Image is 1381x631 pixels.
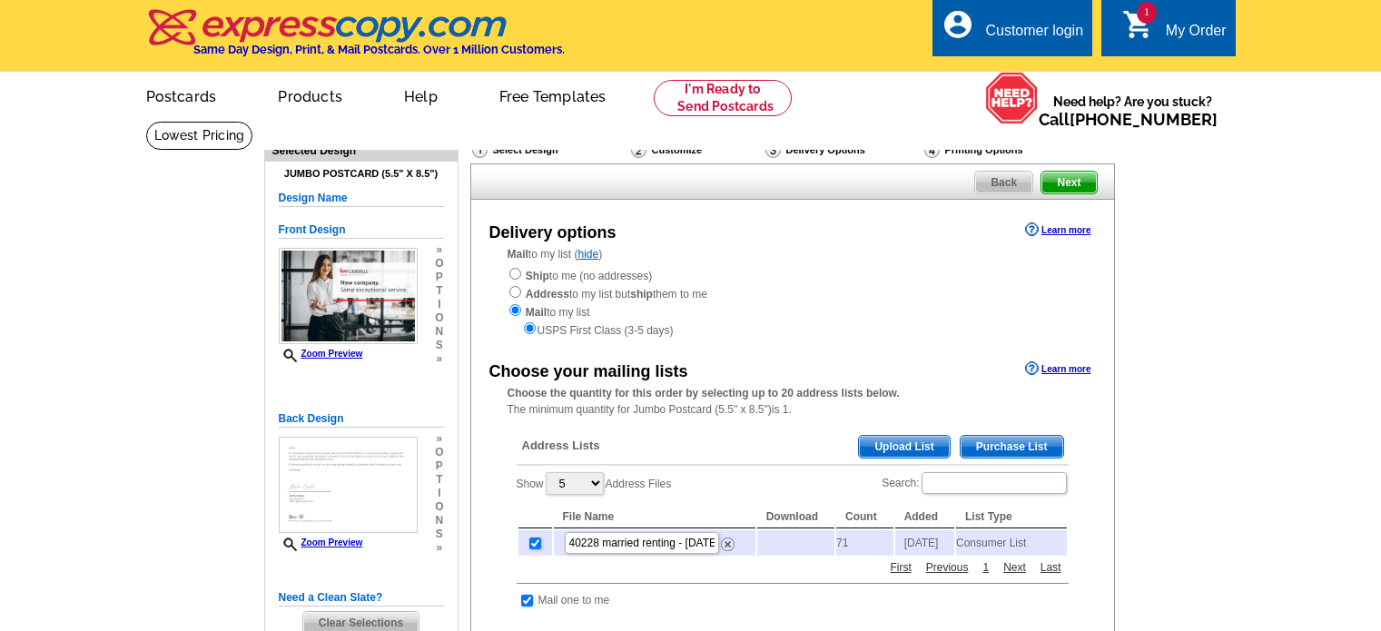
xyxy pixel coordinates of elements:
[470,141,629,163] div: Select Design
[836,530,893,556] td: 71
[435,487,443,500] span: i
[546,472,604,495] select: ShowAddress Files
[631,142,646,158] img: Customize
[895,506,954,528] th: Added
[1166,23,1227,48] div: My Order
[279,537,363,547] a: Zoom Preview
[942,20,1083,43] a: account_circle Customer login
[249,74,371,116] a: Products
[435,459,443,473] span: p
[885,559,915,576] a: First
[1122,20,1227,43] a: 1 shopping_cart My Order
[554,506,755,528] th: File Name
[721,537,735,551] img: delete.png
[470,74,636,116] a: Free Templates
[956,530,1067,556] td: Consumer List
[956,506,1067,528] th: List Type
[508,320,1078,339] div: USPS First Class (3-5 days)
[1025,361,1090,376] a: Learn more
[859,436,949,458] span: Upload List
[435,257,443,271] span: o
[1137,2,1157,24] span: 1
[522,438,600,454] span: Address Lists
[435,271,443,284] span: p
[765,142,781,158] img: Delivery Options
[435,527,443,541] span: s
[117,74,246,116] a: Postcards
[922,472,1067,494] input: Search:
[435,500,443,514] span: o
[629,141,764,159] div: Customize
[489,221,617,245] div: Delivery options
[508,387,900,399] strong: Choose the quantity for this order by selecting up to 20 address lists below.
[924,142,940,158] img: Printing Options & Summary
[471,385,1114,418] div: The minimum quantity for Jumbo Postcard (5.5" x 8.5")is 1.
[489,360,688,384] div: Choose your mailing lists
[942,8,974,41] i: account_circle
[1122,8,1155,41] i: shopping_cart
[1070,110,1218,129] a: [PHONE_NUMBER]
[146,22,565,56] a: Same Day Design, Print, & Mail Postcards. Over 1 Million Customers.
[435,325,443,339] span: n
[757,506,834,528] th: Download
[999,559,1031,576] a: Next
[279,589,444,606] h5: Need a Clean Slate?
[435,514,443,527] span: n
[265,142,458,159] div: Selected Design
[279,168,444,180] h4: Jumbo Postcard (5.5" x 8.5")
[526,270,549,282] strong: Ship
[895,530,954,556] td: [DATE]
[279,349,363,359] a: Zoom Preview
[193,43,565,56] h4: Same Day Design, Print, & Mail Postcards. Over 1 Million Customers.
[1039,110,1218,129] span: Call
[1025,222,1090,237] a: Learn more
[435,298,443,311] span: i
[975,172,1032,193] span: Back
[279,190,444,207] h5: Design Name
[1036,559,1066,576] a: Last
[578,248,599,261] a: hide
[279,222,444,239] h5: Front Design
[508,266,1078,339] div: to me (no addresses) to my list but them to me to my list
[435,311,443,325] span: o
[764,141,922,163] div: Delivery Options
[435,446,443,459] span: o
[279,437,418,533] img: small-thumb.jpg
[435,352,443,366] span: »
[279,410,444,428] h5: Back Design
[1126,574,1381,631] iframe: LiveChat chat widget
[435,541,443,555] span: »
[922,141,1084,163] div: Printing Options
[375,74,467,116] a: Help
[538,591,611,609] td: Mail one to me
[630,288,653,301] strong: ship
[974,171,1033,194] a: Back
[1041,172,1096,193] span: Next
[435,243,443,257] span: »
[517,470,672,497] label: Show Address Files
[526,306,547,319] strong: Mail
[435,432,443,446] span: »
[508,248,528,261] strong: Mail
[471,246,1114,339] div: to my list ( )
[836,506,893,528] th: Count
[279,248,418,344] img: small-thumb.jpg
[472,142,488,158] img: Select Design
[922,559,973,576] a: Previous
[985,72,1039,124] img: help
[435,473,443,487] span: t
[526,288,569,301] strong: Address
[985,23,1083,48] div: Customer login
[1039,93,1227,129] span: Need help? Are you stuck?
[882,470,1068,496] label: Search:
[435,284,443,298] span: t
[961,436,1063,458] span: Purchase List
[721,534,735,547] a: Remove this list
[435,339,443,352] span: s
[978,559,993,576] a: 1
